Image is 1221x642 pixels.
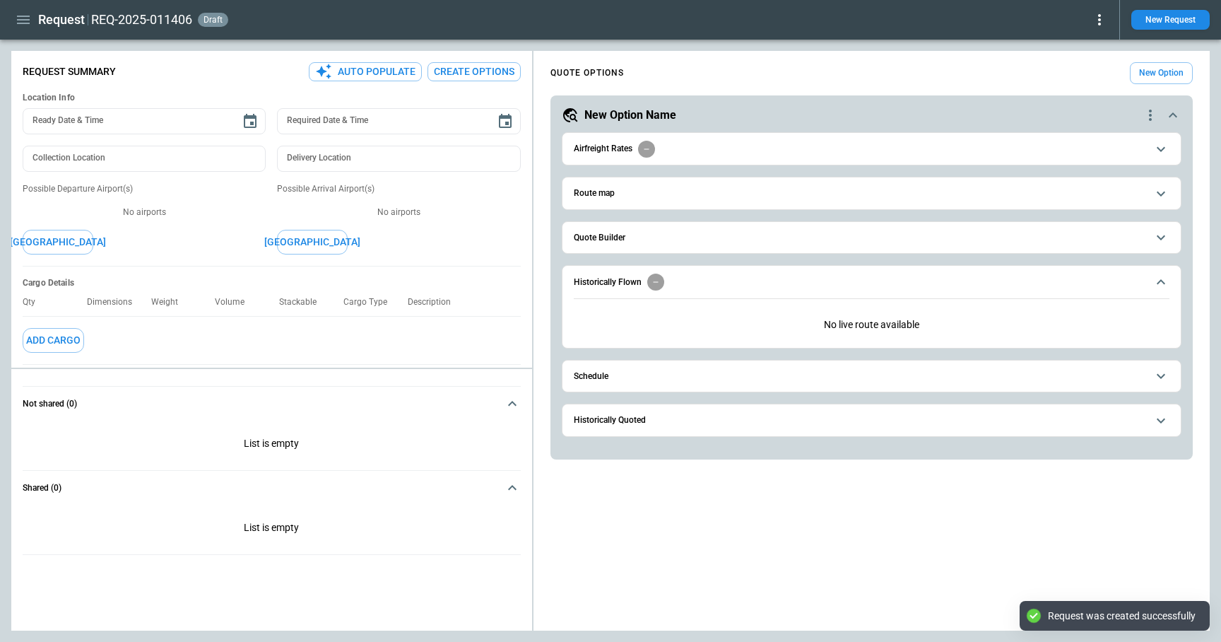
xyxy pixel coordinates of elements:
[23,206,266,218] p: No airports
[1142,107,1159,124] div: quote-option-actions
[1131,10,1210,30] button: New Request
[574,361,1169,392] button: Schedule
[23,66,116,78] p: Request Summary
[574,144,632,153] h6: Airfreight Rates
[574,416,646,425] h6: Historically Quoted
[408,297,462,308] p: Description
[533,57,1210,465] div: scrollable content
[23,399,77,409] h6: Not shared (0)
[550,70,624,76] h4: QUOTE OPTIONS
[574,404,1169,436] button: Historically Quoted
[343,297,399,308] p: Cargo Type
[23,278,521,288] h6: Cargo Details
[491,107,519,136] button: Choose date
[427,62,521,81] button: Create Options
[277,183,520,195] p: Possible Arrival Airport(s)
[23,471,521,505] button: Shared (0)
[574,372,608,381] h6: Schedule
[215,297,256,308] p: Volume
[23,387,521,421] button: Not shared (0)
[236,107,264,136] button: Choose date
[1130,62,1193,84] button: New Option
[574,189,615,198] h6: Route map
[279,297,328,308] p: Stackable
[574,278,642,287] h6: Historically Flown
[23,183,266,195] p: Possible Departure Airport(s)
[574,308,1169,342] div: Historically Flown
[23,297,47,308] p: Qty
[87,297,143,308] p: Dimensions
[38,11,85,28] h1: Request
[309,62,422,81] button: Auto Populate
[23,484,61,493] h6: Shared (0)
[574,222,1169,254] button: Quote Builder
[574,308,1169,342] p: No live route available
[574,177,1169,209] button: Route map
[277,206,520,218] p: No airports
[23,421,521,470] p: List is empty
[23,505,521,554] p: List is empty
[23,93,521,103] h6: Location Info
[23,230,93,255] button: [GEOGRAPHIC_DATA]
[201,15,225,25] span: draft
[574,233,625,243] h6: Quote Builder
[23,421,521,470] div: Not shared (0)
[1048,609,1196,622] div: Request was created successfully
[574,133,1169,165] button: Airfreight Rates
[151,297,189,308] p: Weight
[584,107,676,123] h5: New Option Name
[562,107,1181,124] button: New Option Namequote-option-actions
[277,230,348,255] button: [GEOGRAPHIC_DATA]
[23,505,521,554] div: Not shared (0)
[574,266,1169,298] button: Historically Flown
[23,328,84,353] button: Add Cargo
[91,11,192,28] h2: REQ-2025-011406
